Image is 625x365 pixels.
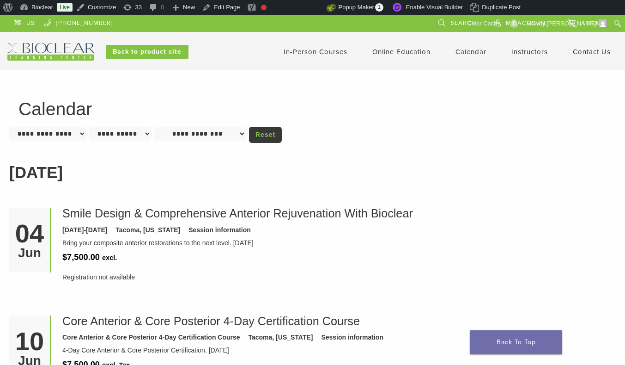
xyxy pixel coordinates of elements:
a: Contact Us [573,48,611,56]
a: Core Anterior & Core Posterior 4-Day Certification Course [62,315,360,328]
span: Search [450,19,476,27]
span: 1 [375,3,383,12]
span: excl. [102,254,117,261]
a: Live [57,3,73,12]
h1: Calendar [18,100,607,118]
a: Back To Top [470,330,562,354]
div: Tacoma, [US_STATE] [248,333,313,342]
a: In-Person Courses [284,48,347,56]
a: My Account [495,15,549,29]
h2: [DATE] [9,161,616,185]
div: Jun [12,247,47,260]
a: Howdy, [524,16,611,31]
div: Tacoma, [US_STATE] [115,225,180,235]
div: Core Anterior & Core Posterior 4-Day Certification Course [62,333,240,342]
span: [PERSON_NAME] [546,20,596,27]
a: Calendar [455,48,486,56]
a: Online Education [372,48,431,56]
a: US [14,15,35,29]
div: Session information [321,333,383,342]
a: Reset [249,127,282,143]
a: Clear Cache [464,16,504,31]
div: 4-Day Core Anterior & Core Posterior Certification. [DATE] [62,346,609,355]
a: [PHONE_NUMBER] [44,15,113,29]
img: Views over 48 hours. Click for more Jetpack Stats. [275,2,327,13]
div: Bring your composite anterior restorations to the next level. [DATE] [62,238,609,248]
div: Registration not available [62,272,609,282]
div: 10 [12,328,47,354]
div: [DATE]-[DATE] [62,225,107,235]
a: Back to product site [106,45,188,59]
div: Focus keyphrase not set [261,5,267,10]
img: Bioclear [7,43,94,61]
a: Instructors [511,48,548,56]
a: Search [438,15,476,29]
span: $7,500.00 [62,253,100,262]
div: 04 [12,221,47,247]
div: Session information [188,225,251,235]
a: Smile Design & Comprehensive Anterior Rejuvenation With Bioclear [62,207,413,220]
a: 1 item [568,15,601,29]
